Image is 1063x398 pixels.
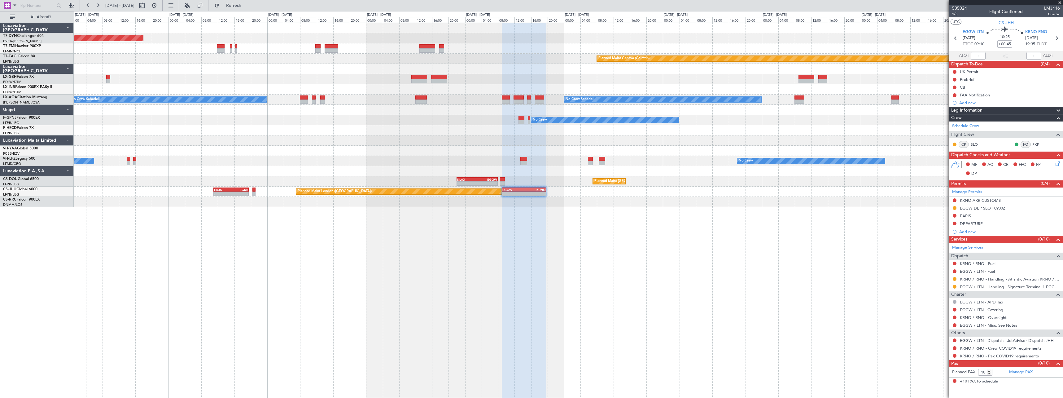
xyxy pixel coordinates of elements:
span: AC [987,162,993,168]
div: 04:00 [86,17,103,23]
div: 20:00 [448,17,465,23]
span: CS-RRC [3,198,16,201]
div: [DATE] - [DATE] [367,12,391,18]
div: [DATE] - [DATE] [169,12,193,18]
div: 16:00 [927,17,943,23]
button: UTC [951,19,961,24]
div: 12:00 [416,17,432,23]
div: 20:00 [251,17,267,23]
a: EGGW / LTN - Fuel [960,269,995,274]
div: 04:00 [383,17,399,23]
div: FAA Notification [960,92,990,98]
div: 00:00 [465,17,482,23]
span: 9H-YAA [3,147,17,150]
div: 08:00 [399,17,416,23]
div: Flight Confirmed [989,8,1023,15]
a: Manage PAX [1009,369,1033,375]
a: EGGW / LTN - Misc. See Notes [960,323,1017,328]
div: 00:00 [168,17,185,23]
div: CP [959,141,969,148]
span: ALDT [1043,53,1053,59]
span: ATOT [959,53,969,59]
div: - [457,182,477,185]
a: EDLW/DTM [3,90,21,95]
button: All Aircraft [7,12,67,22]
div: 00:00 [762,17,778,23]
a: KRNO / RNO - Fuel [960,261,995,266]
span: Others [951,329,965,337]
a: EGGW / LTN - Dispatch - JetAdvisor Dispatch JHH [960,338,1054,343]
div: EGGW [502,188,524,192]
a: T7-DYNChallenger 604 [3,34,44,38]
div: [DATE] - [DATE] [565,12,589,18]
div: 20:00 [844,17,861,23]
div: HKJK [214,188,231,192]
span: LX-GBH [3,75,17,79]
div: 08:00 [300,17,317,23]
div: 20:00 [746,17,762,23]
div: Planned Maint London ([GEOGRAPHIC_DATA]) [298,187,372,196]
a: 9H-YAAGlobal 5000 [3,147,38,150]
span: Flight Crew [951,131,974,138]
span: FP [1036,162,1041,168]
a: FKP [1032,142,1046,147]
span: CS-DOU [3,177,18,181]
div: Add new [959,229,1060,234]
div: No Crew Sabadell [71,95,100,104]
div: 12:00 [119,17,135,23]
span: F-HECD [3,126,17,130]
a: Manage Services [952,245,983,251]
span: KRNO RNO [1025,29,1047,35]
div: 08:00 [696,17,712,23]
div: 00:00 [861,17,877,23]
div: 20:00 [548,17,564,23]
a: LFPB/LBG [3,182,19,187]
div: No Crew Sabadell [566,95,594,104]
span: FFC [1019,162,1026,168]
span: (0/4) [1041,180,1050,187]
a: KRNO / RNO - Pax COVID19 requirements [960,353,1039,359]
div: 04:00 [680,17,696,23]
div: [DATE] - [DATE] [268,12,292,18]
div: 08:00 [498,17,514,23]
div: Planned Maint [GEOGRAPHIC_DATA] ([GEOGRAPHIC_DATA]) [594,177,692,186]
span: Dispatch To-Dos [951,61,982,68]
div: Prebrief [960,77,974,82]
label: Planned PAX [952,369,975,375]
div: EGKB [231,188,248,192]
span: Refresh [221,3,247,8]
div: 04:00 [185,17,201,23]
span: ELDT [1037,41,1047,47]
div: Planned Maint Geneva (Cointrin) [598,54,650,63]
span: CS-JHH [999,20,1014,26]
a: EDLW/DTM [3,80,21,84]
a: CS-DOUGlobal 6500 [3,177,39,181]
div: - [477,182,497,185]
span: [DATE] - [DATE] [105,3,134,8]
a: LX-INBFalcon 900EX EASy II [3,85,52,89]
span: T7-EMI [3,44,15,48]
div: Add new [959,100,1060,105]
span: 10:25 [1000,34,1010,40]
span: F-GPNJ [3,116,16,120]
div: 00:00 [267,17,284,23]
div: EGGW DEP SLOT 0900Z [960,206,1005,211]
div: UK Permit [960,69,978,74]
div: 12:00 [614,17,630,23]
a: KRNO / RNO - Handling - Atlantic Aviation KRNO / RNO [960,276,1060,282]
div: [DATE] - [DATE] [862,12,886,18]
div: 16:00 [630,17,646,23]
span: Permits [951,180,966,188]
div: FO [1021,141,1031,148]
span: 09:10 [974,41,984,47]
span: Pax [951,360,958,367]
input: Trip Number [19,1,55,10]
div: 16:00 [828,17,844,23]
a: CS-JHHGlobal 6000 [3,188,37,191]
div: No Crew [533,115,547,125]
a: T7-EAGLFalcon 8X [3,55,35,58]
div: 12:00 [910,17,927,23]
a: KRNO / RNO - Crew COVID19 requirements [960,346,1042,351]
div: 04:00 [778,17,795,23]
span: [DATE] [963,35,975,41]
